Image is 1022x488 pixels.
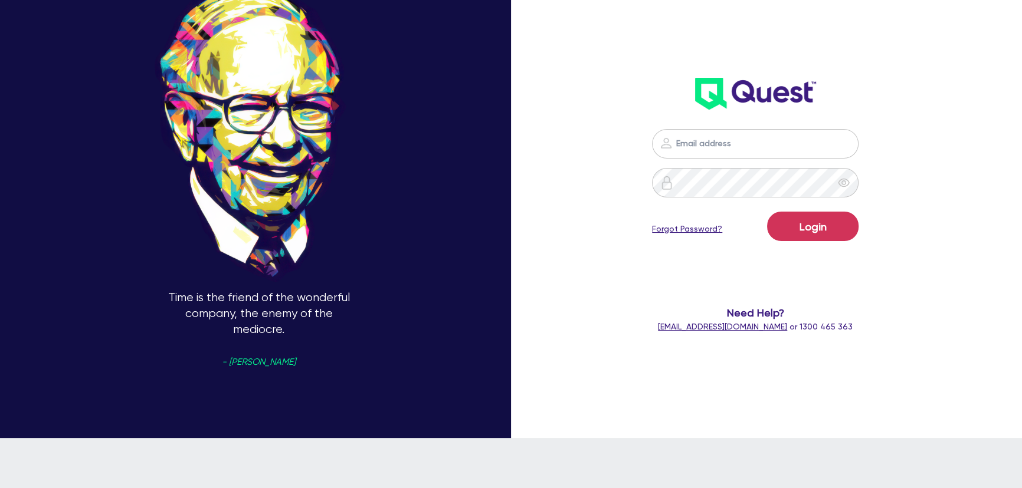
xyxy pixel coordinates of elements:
[695,78,816,110] img: wH2k97JdezQIQAAAABJRU5ErkJggg==
[652,129,859,159] input: Email address
[222,358,296,367] span: - [PERSON_NAME]
[658,322,853,331] span: or 1300 465 363
[659,136,673,150] img: icon-password
[660,176,674,190] img: icon-password
[620,305,890,321] span: Need Help?
[652,223,722,235] a: Forgot Password?
[838,177,850,189] span: eye
[165,290,353,479] p: Time is the friend of the wonderful company, the enemy of the mediocre.
[767,212,859,241] button: Login
[658,322,787,331] a: [EMAIL_ADDRESS][DOMAIN_NAME]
